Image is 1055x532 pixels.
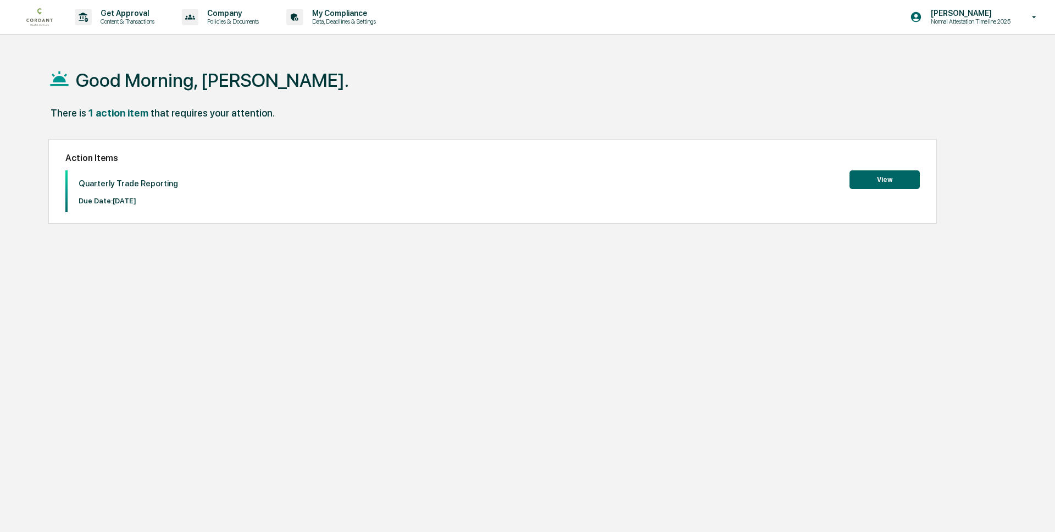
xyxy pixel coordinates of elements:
[849,170,920,189] button: View
[26,8,53,25] img: logo
[76,69,349,91] h1: Good Morning, [PERSON_NAME].
[79,197,178,205] p: Due Date: [DATE]
[65,153,920,163] h2: Action Items
[198,18,264,25] p: Policies & Documents
[849,174,920,184] a: View
[303,9,381,18] p: My Compliance
[92,18,160,25] p: Content & Transactions
[79,179,178,189] p: Quarterly Trade Reporting
[151,107,275,119] div: that requires your attention.
[922,9,1016,18] p: [PERSON_NAME]
[922,18,1016,25] p: Normal Attestation Timeline 2025
[303,18,381,25] p: Data, Deadlines & Settings
[92,9,160,18] p: Get Approval
[88,107,148,119] div: 1 action item
[198,9,264,18] p: Company
[51,107,86,119] div: There is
